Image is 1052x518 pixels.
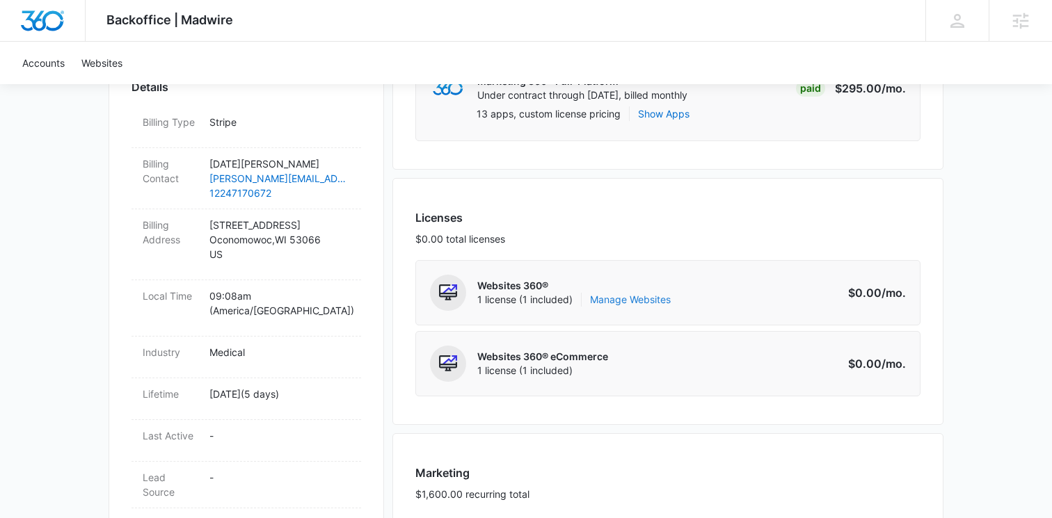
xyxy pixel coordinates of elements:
button: Show Apps [638,106,690,121]
dt: Local Time [143,289,198,303]
p: Under contract through [DATE], billed monthly [477,88,687,102]
dt: Billing Contact [143,156,198,186]
span: /mo. [882,286,906,300]
span: 1 license (1 included) [477,293,671,307]
div: Billing Contact[DATE][PERSON_NAME][PERSON_NAME][EMAIL_ADDRESS][PERSON_NAME][DOMAIN_NAME]12247170672 [131,148,361,209]
div: IndustryMedical [131,337,361,378]
h3: Licenses [415,209,505,226]
p: [DATE][PERSON_NAME] [209,156,350,171]
span: Details [131,79,168,95]
div: Paid [796,80,825,97]
span: Backoffice | Madwire [106,13,233,27]
p: 13 apps, custom license pricing [477,106,621,121]
div: Billing TypeStripe [131,106,361,148]
p: $0.00 total licenses [415,232,505,246]
p: - [209,428,350,443]
dt: Industry [143,345,198,359]
p: $0.00 [840,284,906,301]
div: Lead Source- [131,462,361,508]
a: 12247170672 [209,186,350,200]
span: 1 license (1 included) [477,364,608,378]
dt: Last Active [143,428,198,443]
p: [DATE] ( 5 days ) [209,387,350,401]
span: /mo. [882,357,906,371]
a: [PERSON_NAME][EMAIL_ADDRESS][PERSON_NAME][DOMAIN_NAME] [209,171,350,186]
p: $295.00 [835,80,906,97]
dt: Lead Source [143,470,198,499]
p: 09:08am ( America/[GEOGRAPHIC_DATA] ) [209,289,350,318]
p: [STREET_ADDRESS] Oconomowoc , WI 53066 US [209,218,350,261]
h3: Marketing [415,464,529,481]
div: Local Time09:08am (America/[GEOGRAPHIC_DATA]) [131,280,361,337]
img: marketing360Logo [433,81,463,96]
p: $0.00 [840,355,906,372]
p: Websites 360® [477,279,671,293]
p: Stripe [209,115,350,129]
a: Websites [73,42,131,84]
p: $1,600.00 recurring total [415,487,529,501]
a: Accounts [14,42,73,84]
div: Last Active- [131,420,361,462]
p: Websites 360® eCommerce [477,350,608,364]
p: Medical [209,345,350,359]
dt: Billing Type [143,115,198,129]
div: Billing Address[STREET_ADDRESS]Oconomowoc,WI 53066US [131,209,361,280]
span: /mo. [882,81,906,95]
a: Manage Websites [590,293,671,307]
div: Lifetime[DATE](5 days) [131,378,361,420]
p: - [209,470,350,485]
dt: Billing Address [143,218,198,247]
dt: Lifetime [143,387,198,401]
